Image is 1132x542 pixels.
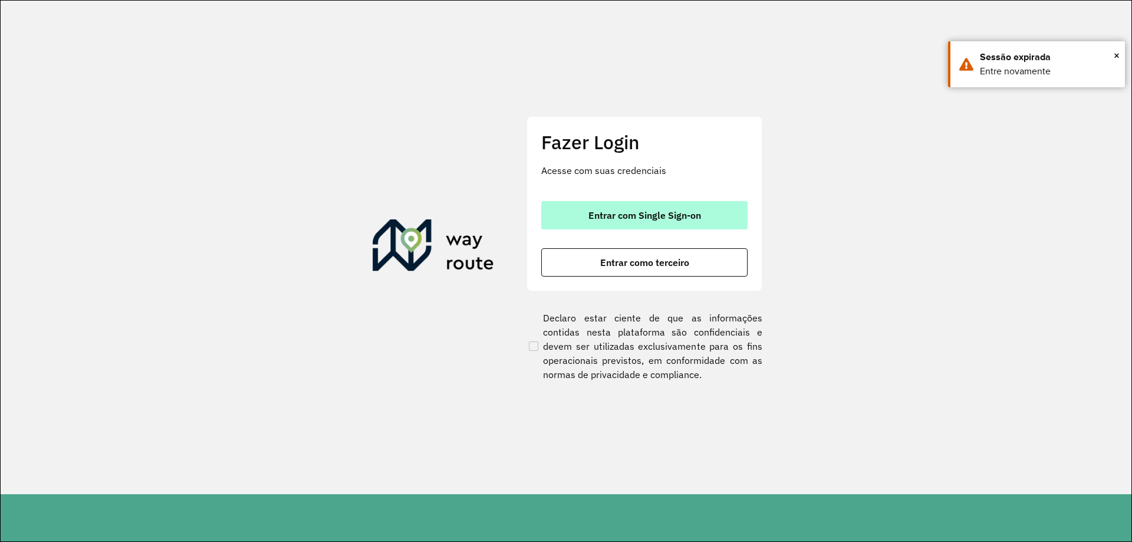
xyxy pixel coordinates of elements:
[526,311,762,382] label: Declaro estar ciente de que as informações contidas nesta plataforma são confidenciais e devem se...
[541,201,748,229] button: button
[541,248,748,277] button: button
[588,211,701,220] span: Entrar com Single Sign-on
[373,219,494,276] img: Roteirizador AmbevTech
[980,50,1116,64] div: Sessão expirada
[541,131,748,153] h2: Fazer Login
[600,258,689,267] span: Entrar como terceiro
[1114,47,1120,64] span: ×
[541,163,748,178] p: Acesse com suas credenciais
[980,64,1116,78] div: Entre novamente
[1114,47,1120,64] button: Close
